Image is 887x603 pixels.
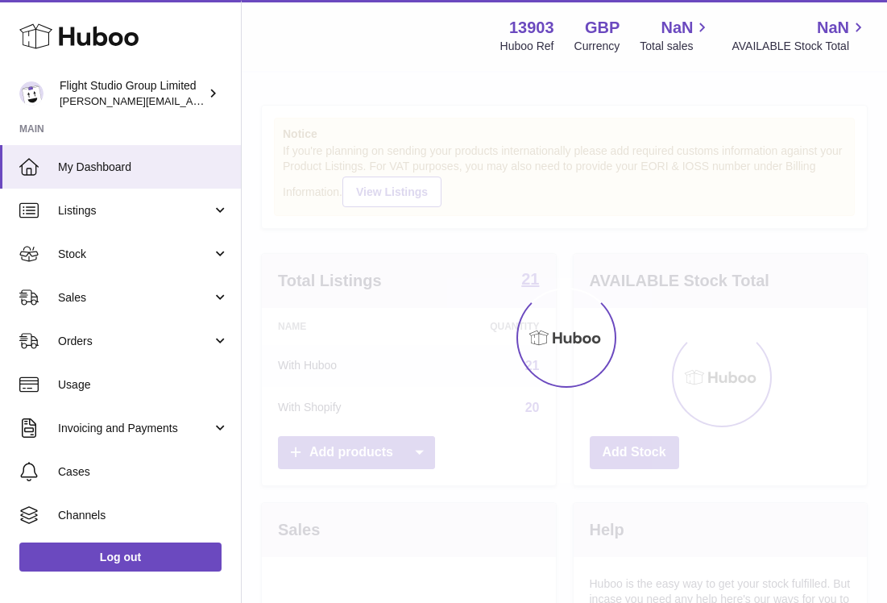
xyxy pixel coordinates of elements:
[732,17,868,54] a: NaN AVAILABLE Stock Total
[58,247,212,262] span: Stock
[60,94,323,107] span: [PERSON_NAME][EMAIL_ADDRESS][DOMAIN_NAME]
[19,543,222,572] a: Log out
[640,39,711,54] span: Total sales
[58,334,212,349] span: Orders
[661,17,693,39] span: NaN
[509,17,554,39] strong: 13903
[500,39,554,54] div: Huboo Ref
[58,464,229,480] span: Cases
[60,78,205,109] div: Flight Studio Group Limited
[58,377,229,393] span: Usage
[574,39,620,54] div: Currency
[58,160,229,175] span: My Dashboard
[58,508,229,523] span: Channels
[58,203,212,218] span: Listings
[58,290,212,306] span: Sales
[640,17,711,54] a: NaN Total sales
[58,421,212,436] span: Invoicing and Payments
[19,81,44,106] img: natasha@stevenbartlett.com
[732,39,868,54] span: AVAILABLE Stock Total
[585,17,620,39] strong: GBP
[817,17,849,39] span: NaN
